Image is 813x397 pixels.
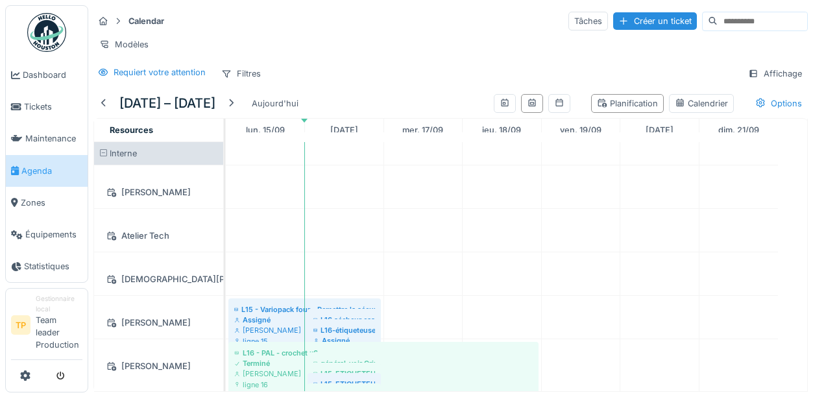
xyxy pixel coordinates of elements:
[557,121,605,139] a: 19 septembre 2025
[27,13,66,52] img: Badge_color-CXgf-gQk.svg
[110,125,153,135] span: Resources
[21,197,82,209] span: Zones
[123,15,169,27] strong: Calendar
[102,228,215,244] div: Atelier Tech
[102,271,215,287] div: [DEMOGRAPHIC_DATA][PERSON_NAME]
[11,294,82,359] a: TP Gestionnaire localTeam leader Production
[313,335,375,346] div: Assigné
[642,121,677,139] a: 20 septembre 2025
[36,294,82,314] div: Gestionnaire local
[399,121,446,139] a: 17 septembre 2025
[6,91,88,123] a: Tickets
[327,121,361,139] a: 16 septembre 2025
[568,12,608,30] div: Tâches
[234,368,533,379] div: [PERSON_NAME]
[6,155,88,187] a: Agenda
[234,304,375,315] div: L15 - Variopack four - Remettre la sécurité de la trappe en ordre
[6,219,88,250] a: Équipements
[25,132,82,145] span: Maintenance
[247,95,304,112] div: Aujourd'hui
[234,379,533,390] div: ligne 16
[742,64,808,83] div: Affichage
[6,59,88,91] a: Dashboard
[749,94,808,113] div: Options
[234,325,375,335] div: [PERSON_NAME]
[24,260,82,272] span: Statistiques
[36,294,82,356] li: Team leader Production
[6,250,88,282] a: Statistiques
[119,95,215,111] h5: [DATE] – [DATE]
[313,358,375,368] div: général-voir Crina pour formation
[313,315,375,325] div: L16 sécheur casier remplacer [PERSON_NAME]
[313,379,375,389] div: L15-ETIQUETEUSE ROUTINE 0.5 L
[6,123,88,154] a: Maintenance
[11,315,30,335] li: TP
[313,325,375,335] div: L16-étiqueteuse-réviser les cylindres 1L.
[21,165,82,177] span: Agenda
[23,69,82,81] span: Dashboard
[234,315,375,325] div: Assigné
[215,64,267,83] div: Filtres
[110,149,137,158] span: Interne
[102,184,215,200] div: [PERSON_NAME]
[313,368,375,379] div: L15-ETIQUETEUSE PORTE BOBINE
[597,97,658,110] div: Planification
[93,35,154,54] div: Modèles
[102,358,215,374] div: [PERSON_NAME]
[102,315,215,331] div: [PERSON_NAME]
[25,228,82,241] span: Équipements
[613,12,697,30] div: Créer un ticket
[6,187,88,219] a: Zones
[24,101,82,113] span: Tickets
[234,358,533,368] div: Terminé
[675,97,728,110] div: Calendrier
[243,121,288,139] a: 15 septembre 2025
[479,121,524,139] a: 18 septembre 2025
[234,336,375,346] div: ligne 15
[715,121,762,139] a: 21 septembre 2025
[234,348,533,358] div: L16 - PAL - crochet x6
[114,66,206,78] div: Requiert votre attention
